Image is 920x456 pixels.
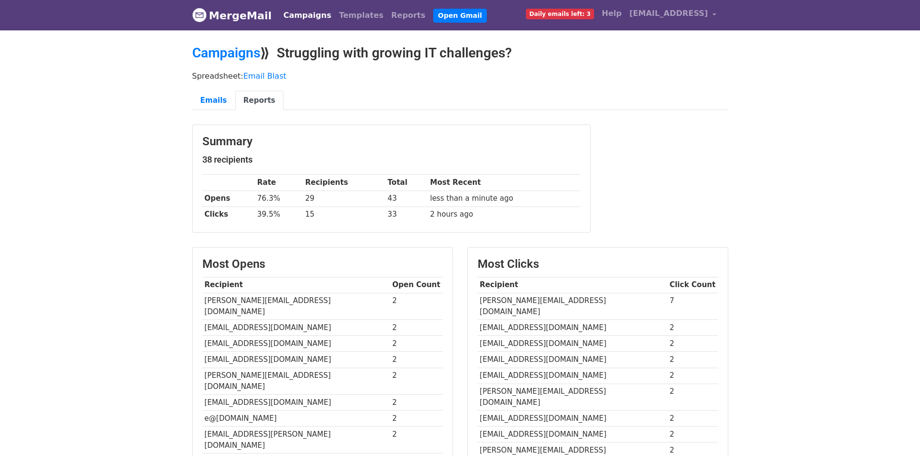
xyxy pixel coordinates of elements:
td: e@[DOMAIN_NAME] [202,411,390,427]
td: [EMAIL_ADDRESS][DOMAIN_NAME] [202,336,390,352]
h5: 38 recipients [202,154,580,165]
td: [EMAIL_ADDRESS][DOMAIN_NAME] [478,368,667,384]
h3: Summary [202,135,580,149]
a: Open Gmail [433,9,487,23]
p: Spreadsheet: [192,71,728,81]
td: 2 [667,336,718,352]
th: Recipients [303,175,385,191]
h3: Most Opens [202,257,443,271]
td: 2 [390,368,443,395]
a: Campaigns [192,45,260,61]
td: [EMAIL_ADDRESS][DOMAIN_NAME] [202,320,390,336]
td: [EMAIL_ADDRESS][DOMAIN_NAME] [478,336,667,352]
td: [PERSON_NAME][EMAIL_ADDRESS][DOMAIN_NAME] [202,368,390,395]
td: less than a minute ago [428,191,580,207]
a: Reports [235,91,283,111]
td: [EMAIL_ADDRESS][DOMAIN_NAME] [478,411,667,427]
td: 39.5% [255,207,303,222]
td: 33 [385,207,428,222]
td: [EMAIL_ADDRESS][DOMAIN_NAME] [478,427,667,442]
a: Email Blast [243,71,286,81]
td: 2 [390,336,443,352]
td: 43 [385,191,428,207]
td: 76.3% [255,191,303,207]
a: Campaigns [280,6,335,25]
a: [EMAIL_ADDRESS] [625,4,720,27]
td: 2 [667,411,718,427]
td: 29 [303,191,385,207]
td: [EMAIL_ADDRESS][DOMAIN_NAME] [478,320,667,336]
td: 2 [390,427,443,454]
h2: ⟫ Struggling with growing IT challenges? [192,45,728,61]
td: [PERSON_NAME][EMAIL_ADDRESS][DOMAIN_NAME] [478,384,667,411]
td: [EMAIL_ADDRESS][DOMAIN_NAME] [202,395,390,411]
td: 2 [390,320,443,336]
th: Recipient [478,277,667,293]
a: Daily emails left: 3 [522,4,598,23]
th: Total [385,175,428,191]
td: 2 [390,293,443,320]
img: MergeMail logo [192,8,207,22]
td: 2 hours ago [428,207,580,222]
td: [EMAIL_ADDRESS][DOMAIN_NAME] [202,352,390,368]
th: Recipient [202,277,390,293]
td: 2 [667,427,718,442]
a: Emails [192,91,235,111]
th: Clicks [202,207,255,222]
a: Templates [335,6,387,25]
td: 2 [390,352,443,368]
td: 2 [390,395,443,411]
th: Opens [202,191,255,207]
td: 2 [667,384,718,411]
td: 15 [303,207,385,222]
td: [PERSON_NAME][EMAIL_ADDRESS][DOMAIN_NAME] [202,293,390,320]
td: [EMAIL_ADDRESS][PERSON_NAME][DOMAIN_NAME] [202,427,390,454]
th: Rate [255,175,303,191]
a: Help [598,4,625,23]
th: Click Count [667,277,718,293]
td: 2 [667,320,718,336]
a: MergeMail [192,5,272,26]
td: 2 [667,352,718,368]
span: Daily emails left: 3 [526,9,594,19]
a: Reports [387,6,429,25]
td: 2 [667,368,718,384]
th: Open Count [390,277,443,293]
span: [EMAIL_ADDRESS] [629,8,708,19]
th: Most Recent [428,175,580,191]
iframe: Chat Widget [872,410,920,456]
td: [PERSON_NAME][EMAIL_ADDRESS][DOMAIN_NAME] [478,293,667,320]
h3: Most Clicks [478,257,718,271]
td: 7 [667,293,718,320]
td: 2 [390,411,443,427]
td: [EMAIL_ADDRESS][DOMAIN_NAME] [478,352,667,368]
